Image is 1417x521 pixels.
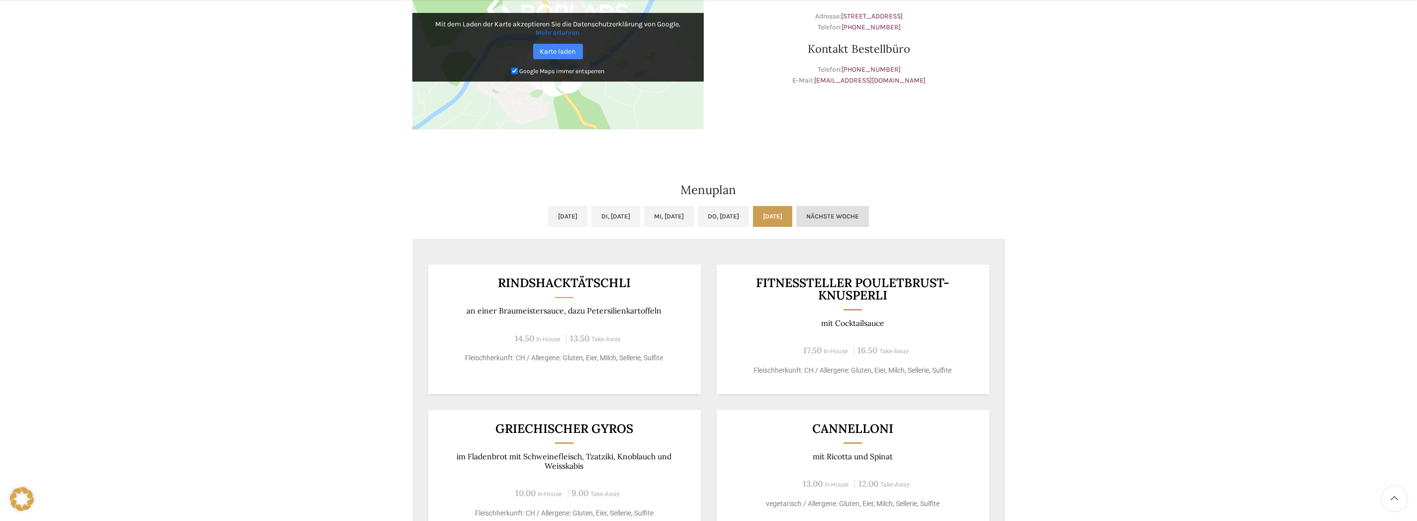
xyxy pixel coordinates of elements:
[591,336,621,343] span: Take-Away
[516,488,536,499] span: 10.00
[729,452,977,461] p: mit Ricotta und Spinat
[880,348,909,355] span: Take-Away
[803,478,823,489] span: 13.00
[824,348,849,355] span: In-House
[729,422,977,435] h3: Cannelloni
[858,345,878,356] span: 16.50
[519,67,604,74] small: Google Maps immer entsperren
[440,422,688,435] h3: Griechischer Gyros
[538,491,563,498] span: In-House
[714,64,1005,87] p: Telefon: E-Mail:
[729,277,977,301] h3: Fitnessteller Pouletbrust-Knusperli
[698,206,749,227] a: Do, [DATE]
[842,12,903,20] a: [STREET_ADDRESS]
[515,333,534,344] span: 14.50
[412,184,1005,196] h2: Menuplan
[440,277,688,289] h3: RINDSHACKTÄTSCHLI
[591,491,620,498] span: Take-Away
[842,23,901,31] a: [PHONE_NUMBER]
[729,318,977,328] p: mit Cocktailsauce
[753,206,792,227] a: [DATE]
[729,499,977,509] p: vegetarisch / Allergene: Gluten, Eier, Milch, Sellerie, Sulfite
[858,478,878,489] span: 12.00
[644,206,694,227] a: Mi, [DATE]
[825,481,849,488] span: In-House
[815,76,926,85] a: [EMAIL_ADDRESS][DOMAIN_NAME]
[880,481,910,488] span: Take-Away
[1382,486,1407,511] a: Scroll to top button
[572,488,589,499] span: 9.00
[440,508,688,519] p: Fleischherkunft: CH / Allergene: Gluten, Eier, Sellerie, Sulfite
[440,306,688,315] p: an einer Braumeistersauce, dazu Petersilienkartoffeln
[536,336,561,343] span: In-House
[440,452,688,471] p: im Fladenbrot mit Schweinefleisch, Tzatziki, Knoblauch und Weisskabis
[440,353,688,363] p: Fleischherkunft: CH / Allergene: Gluten, Eier, Milch, Sellerie, Sulfite
[714,43,1005,54] h3: Kontakt Bestellbüro
[796,206,869,227] a: Nächste Woche
[804,345,822,356] span: 17.50
[533,44,583,59] a: Karte laden
[548,206,587,227] a: [DATE]
[536,28,580,37] a: Mehr erfahren
[419,20,697,37] p: Mit dem Laden der Karte akzeptieren Sie die Datenschutzerklärung von Google.
[591,206,640,227] a: Di, [DATE]
[570,333,589,344] span: 13.50
[511,68,518,74] input: Google Maps immer entsperren
[729,365,977,376] p: Fleischherkunft: CH / Allergene: Gluten, Eier, Milch, Sellerie, Sulfite
[842,65,901,74] a: [PHONE_NUMBER]
[714,11,1005,33] p: Adresse: Telefon:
